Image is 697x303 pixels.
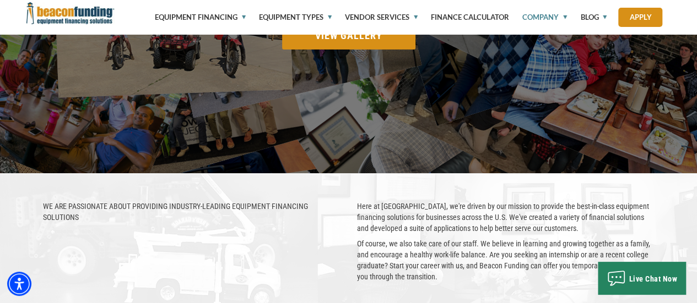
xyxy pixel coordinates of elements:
img: Beacon Funding Corporation [26,2,115,24]
div: Accessibility Menu [7,272,31,296]
a: Apply [618,8,662,27]
p: Of course, we also take care of our staff. We believe in learning and growing together as a famil... [357,238,655,282]
button: Live Chat Now [598,262,686,295]
a: Beacon Funding Corporation [26,8,115,17]
p: WE ARE PASSIONATE ABOUT PROVIDING INDUSTRY-LEADING EQUIPMENT FINANCING SOLUTIONS [43,201,341,223]
span: Live Chat Now [629,274,677,283]
p: Here at [GEOGRAPHIC_DATA], we're driven by our mission to provide the best-in-class equipment fin... [357,201,655,234]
